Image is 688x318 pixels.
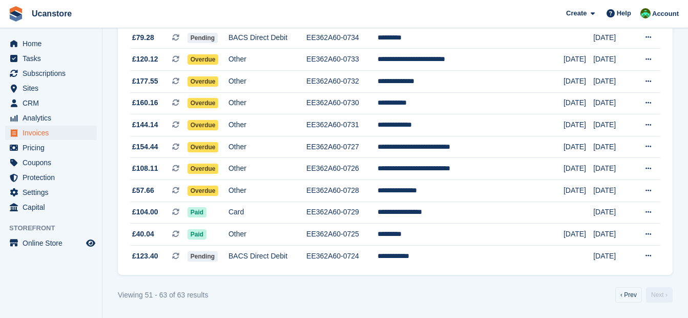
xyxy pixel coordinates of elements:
td: EE362A60-0732 [306,71,378,93]
td: [DATE] [564,71,593,93]
a: Ucanstore [28,5,76,22]
span: £40.04 [132,229,154,240]
span: £144.14 [132,120,158,130]
td: [DATE] [593,114,632,136]
span: Overdue [187,142,219,152]
span: £57.66 [132,185,154,196]
td: Other [228,92,306,114]
span: £120.12 [132,54,158,65]
td: [DATE] [593,49,632,71]
span: Paid [187,207,206,217]
span: £154.44 [132,142,158,152]
a: menu [5,36,97,51]
td: [DATE] [593,180,632,202]
td: Other [228,114,306,136]
td: [DATE] [593,245,632,267]
span: Invoices [23,126,84,140]
span: Tasks [23,51,84,66]
span: Coupons [23,155,84,170]
td: [DATE] [564,114,593,136]
td: EE362A60-0733 [306,49,378,71]
span: Settings [23,185,84,200]
td: EE362A60-0731 [306,114,378,136]
img: Leanne Tythcott [640,8,651,18]
a: Next [646,287,673,303]
span: Pricing [23,141,84,155]
td: [DATE] [593,202,632,224]
td: [DATE] [593,136,632,158]
span: Capital [23,200,84,214]
td: [DATE] [564,224,593,246]
td: EE362A60-0724 [306,245,378,267]
td: [DATE] [593,92,632,114]
span: Overdue [187,98,219,108]
span: Subscriptions [23,66,84,81]
span: £177.55 [132,76,158,87]
a: menu [5,236,97,250]
div: Viewing 51 - 63 of 63 results [118,290,208,301]
span: £104.00 [132,207,158,217]
a: menu [5,155,97,170]
span: £160.16 [132,97,158,108]
a: menu [5,141,97,155]
span: Home [23,36,84,51]
td: EE362A60-0728 [306,180,378,202]
a: menu [5,170,97,185]
span: Overdue [187,186,219,196]
td: Other [228,180,306,202]
td: EE362A60-0726 [306,158,378,180]
td: EE362A60-0725 [306,224,378,246]
a: menu [5,51,97,66]
td: [DATE] [564,136,593,158]
span: Overdue [187,54,219,65]
span: Analytics [23,111,84,125]
span: Sites [23,81,84,95]
td: EE362A60-0734 [306,27,378,49]
td: Other [228,49,306,71]
span: Create [566,8,587,18]
span: Account [652,9,679,19]
span: Overdue [187,120,219,130]
td: [DATE] [564,180,593,202]
a: menu [5,66,97,81]
td: BACS Direct Debit [228,27,306,49]
td: BACS Direct Debit [228,245,306,267]
td: [DATE] [593,224,632,246]
td: EE362A60-0729 [306,202,378,224]
span: CRM [23,96,84,110]
span: Overdue [187,76,219,87]
td: Other [228,224,306,246]
a: Previous [615,287,642,303]
span: £108.11 [132,163,158,174]
td: Other [228,158,306,180]
span: Pending [187,33,218,43]
img: stora-icon-8386f47178a22dfd0bd8f6a31ec36ba5ce8667c1dd55bd0f319d3a0aa187defe.svg [8,6,24,22]
td: [DATE] [564,92,593,114]
a: menu [5,126,97,140]
span: Online Store [23,236,84,250]
td: Card [228,202,306,224]
td: [DATE] [593,158,632,180]
span: £123.40 [132,251,158,262]
td: Other [228,136,306,158]
span: Paid [187,229,206,240]
a: menu [5,96,97,110]
span: Storefront [9,223,102,233]
td: EE362A60-0727 [306,136,378,158]
span: Help [617,8,631,18]
a: menu [5,111,97,125]
td: [DATE] [593,27,632,49]
nav: Pages [613,287,675,303]
td: [DATE] [564,49,593,71]
td: [DATE] [564,158,593,180]
td: EE362A60-0730 [306,92,378,114]
td: Other [228,71,306,93]
td: [DATE] [593,71,632,93]
a: Preview store [85,237,97,249]
a: menu [5,185,97,200]
span: Overdue [187,164,219,174]
a: menu [5,200,97,214]
span: Pending [187,251,218,262]
span: £79.28 [132,32,154,43]
span: Protection [23,170,84,185]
